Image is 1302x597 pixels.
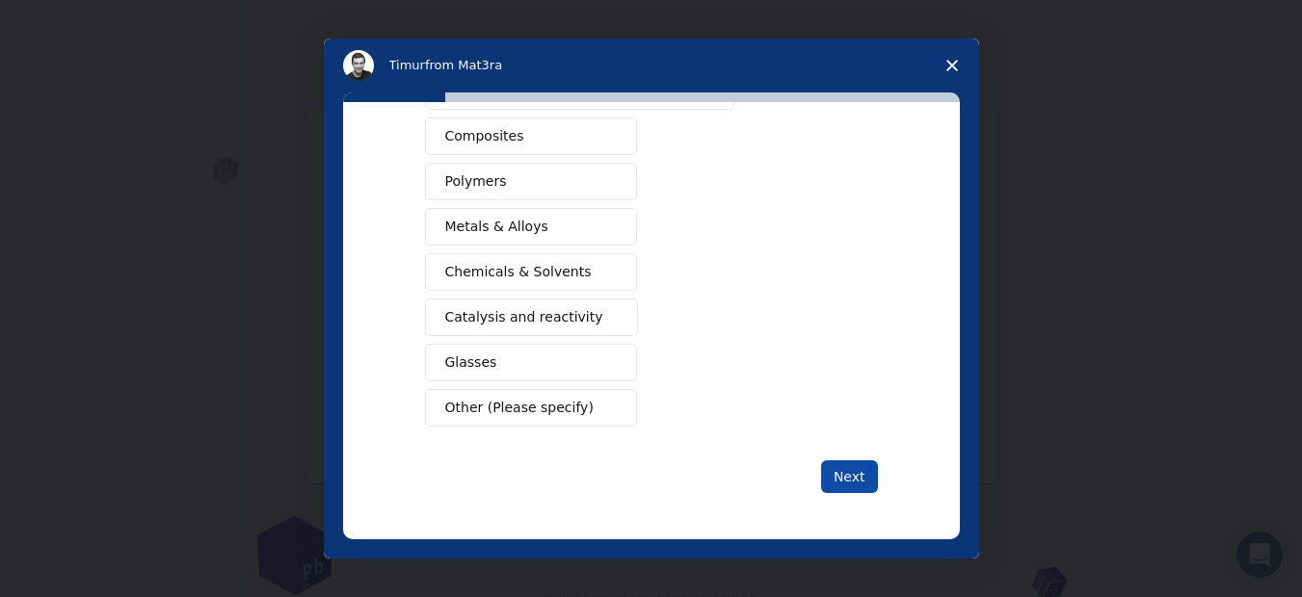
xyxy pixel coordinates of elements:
span: from Mat3ra [425,58,502,72]
button: Composites [425,117,637,155]
span: Polymers [445,171,507,192]
span: Composites [445,126,524,146]
span: Support [33,13,102,31]
span: Other (Please specify) [445,398,594,418]
button: Other (Please specify) [425,389,637,427]
span: Timur [389,58,425,72]
button: Catalysis and reactivity [425,298,639,336]
button: Metals & Alloys [425,208,637,246]
button: Next [821,460,878,493]
span: Glasses [445,352,497,373]
span: Close survey [925,39,979,92]
span: Catalysis and reactivity [445,307,603,327]
button: Chemicals & Solvents [425,253,637,291]
button: Polymers [425,163,637,200]
span: Chemicals & Solvents [445,262,592,282]
img: Profile image for Timur [343,50,374,81]
span: Metals & Alloys [445,217,548,237]
button: Glasses [425,344,637,381]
